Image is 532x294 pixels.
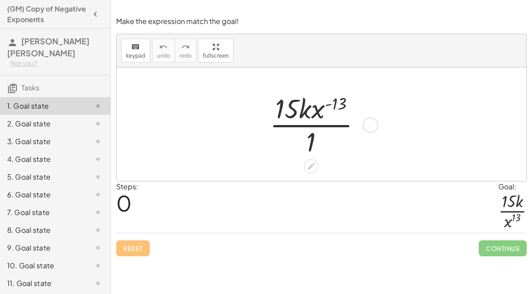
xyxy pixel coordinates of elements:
[498,181,527,192] div: Goal:
[7,36,90,58] span: [PERSON_NAME] [PERSON_NAME]
[116,182,138,191] label: Steps:
[7,243,78,253] div: 9. Goal state
[7,101,78,111] div: 1. Goal state
[21,83,39,92] span: Tasks
[7,225,78,235] div: 8. Goal state
[116,16,527,27] p: Make the expression match the goal!
[116,189,132,216] span: 0
[198,39,234,63] button: fullscreen
[131,42,140,52] i: keyboard
[11,59,103,68] div: Not you?
[159,42,168,52] i: undo
[203,53,229,59] span: fullscreen
[7,118,78,129] div: 2. Goal state
[121,39,150,63] button: keyboardkeypad
[175,39,196,63] button: redoredo
[93,243,103,253] i: Task not started.
[7,189,78,200] div: 6. Goal state
[152,39,175,63] button: undoundo
[126,53,145,59] span: keypad
[93,278,103,289] i: Task not started.
[93,225,103,235] i: Task not started.
[93,118,103,129] i: Task not started.
[7,278,78,289] div: 11. Goal state
[93,189,103,200] i: Task not started.
[7,260,78,271] div: 10. Goal state
[7,154,78,165] div: 4. Goal state
[304,159,318,173] div: Edit math
[7,4,87,25] h4: (GM) Copy of Negative Exponents
[93,154,103,165] i: Task not started.
[7,207,78,218] div: 7. Goal state
[157,53,170,59] span: undo
[93,207,103,218] i: Task not started.
[93,136,103,147] i: Task not started.
[7,136,78,147] div: 3. Goal state
[180,53,192,59] span: redo
[93,172,103,182] i: Task not started.
[7,172,78,182] div: 5. Goal state
[181,42,190,52] i: redo
[93,260,103,271] i: Task not started.
[93,101,103,111] i: Task not started.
